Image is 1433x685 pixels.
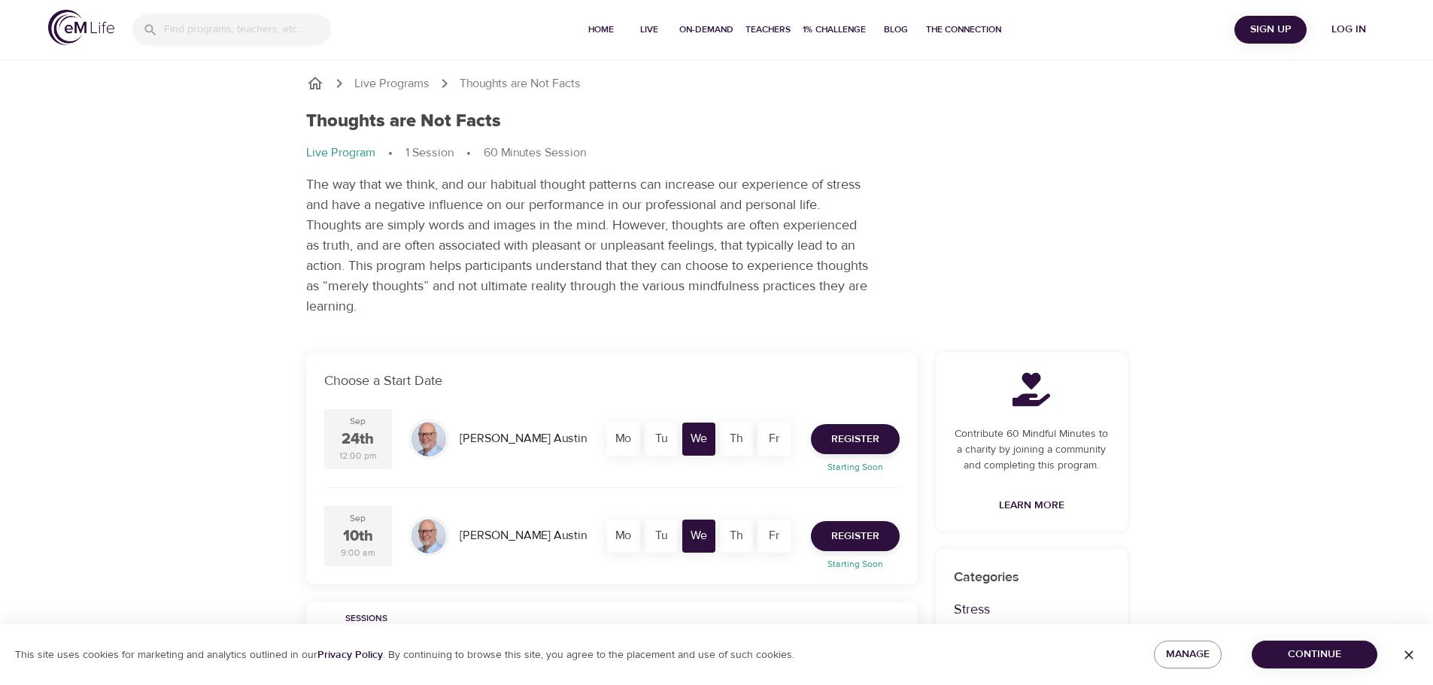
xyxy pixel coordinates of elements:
[831,527,879,546] span: Register
[720,520,753,553] div: Th
[954,620,1110,640] p: Focus
[350,512,366,525] div: Sep
[350,415,366,428] div: Sep
[484,144,586,162] p: 60 Minutes Session
[645,423,678,456] div: Tu
[803,22,866,38] span: 1% Challenge
[1234,16,1307,44] button: Sign Up
[405,144,454,162] p: 1 Session
[757,520,791,553] div: Fr
[802,460,909,474] p: Starting Soon
[802,557,909,571] p: Starting Soon
[993,492,1070,520] a: Learn More
[679,22,733,38] span: On-Demand
[1154,641,1222,668] button: Manage
[324,371,900,391] p: Choose a Start Date
[757,423,791,456] div: Fr
[164,14,331,46] input: Find programs, teachers, etc...
[343,526,373,547] div: 10th
[1166,645,1210,664] span: Manage
[645,520,678,553] div: Tu
[831,430,879,449] span: Register
[1313,16,1385,44] button: Log in
[954,426,1110,474] p: Contribute 60 Mindful Minutes to a charity by joining a community and completing this program.
[999,496,1064,515] span: Learn More
[354,75,430,92] a: Live Programs
[954,567,1110,587] p: Categories
[454,521,593,550] div: [PERSON_NAME] Austin
[1252,641,1377,668] button: Continue
[745,22,791,38] span: Teachers
[631,22,667,38] span: Live
[926,22,1001,38] span: The Connection
[682,423,715,456] div: We
[1264,645,1365,664] span: Continue
[306,111,501,132] h1: Thoughts are Not Facts
[306,174,870,317] p: The way that we think, and our habitual thought patterns can increase our experience of stress an...
[607,423,640,456] div: Mo
[306,144,1128,162] nav: breadcrumb
[607,520,640,553] div: Mo
[954,599,1110,620] p: Stress
[878,22,914,38] span: Blog
[1240,20,1301,39] span: Sign Up
[720,423,753,456] div: Th
[454,424,593,453] div: [PERSON_NAME] Austin
[583,22,619,38] span: Home
[306,74,1128,92] nav: breadcrumb
[811,521,900,551] button: Register
[339,450,377,462] div: 12:00 pm
[306,144,375,162] p: Live Program
[1319,20,1379,39] span: Log in
[341,547,375,559] div: 9:00 am
[342,429,374,450] div: 24th
[48,10,114,45] img: logo
[460,75,581,92] p: Thoughts are Not Facts
[315,611,417,627] span: Sessions
[682,520,715,553] div: We
[811,424,900,454] button: Register
[317,648,383,662] a: Privacy Policy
